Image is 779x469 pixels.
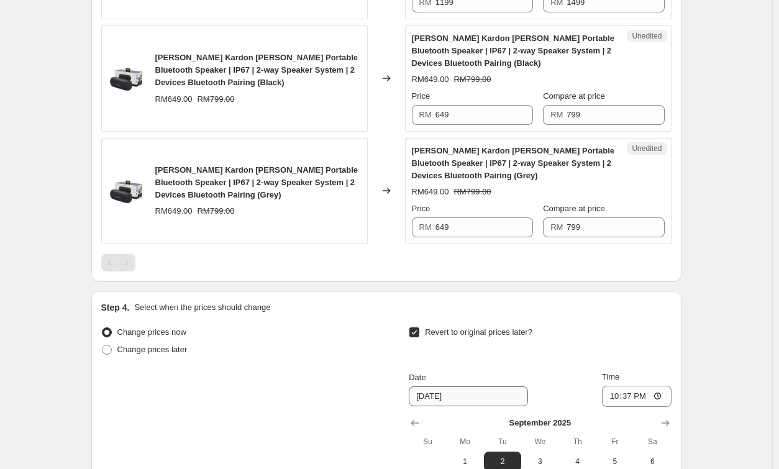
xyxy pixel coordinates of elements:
span: 4 [563,457,591,467]
span: [PERSON_NAME] Kardon [PERSON_NAME] Portable Bluetooth Speaker | IP67 | 2-way Speaker System | 2 D... [412,146,614,180]
span: RM799.00 [197,206,234,216]
h2: Step 4. [101,301,130,314]
span: Mo [452,437,479,447]
th: Saturday [634,432,671,452]
span: RM649.00 [412,187,449,196]
span: RM799.00 [453,187,491,196]
span: 2 [489,457,516,467]
span: Time [602,372,619,381]
p: Select when the prices should change [134,301,270,314]
span: Unedited [632,31,662,41]
img: 3_1b0c7dd9-ee26-42a3-b90f-555e88e0b32c_80x.jpg [108,60,145,97]
span: RM649.00 [412,75,449,84]
button: Show previous month, August 2025 [406,414,424,432]
span: Su [414,437,441,447]
span: Fr [601,437,629,447]
th: Wednesday [521,432,558,452]
span: Change prices later [117,345,188,354]
span: Price [412,91,430,101]
span: Compare at price [543,204,605,213]
input: 8/26/2025 [409,386,528,406]
th: Monday [447,432,484,452]
span: RM799.00 [453,75,491,84]
span: [PERSON_NAME] Kardon [PERSON_NAME] Portable Bluetooth Speaker | IP67 | 2-way Speaker System | 2 D... [412,34,614,68]
span: RM [419,110,432,119]
span: 1 [452,457,479,467]
span: Revert to original prices later? [425,327,532,337]
span: 6 [639,457,666,467]
th: Friday [596,432,634,452]
span: 3 [526,457,553,467]
th: Tuesday [484,432,521,452]
span: Date [409,373,426,382]
span: RM649.00 [155,206,193,216]
img: 3_1b0c7dd9-ee26-42a3-b90f-555e88e0b32c_80x.jpg [108,172,145,209]
span: RM [550,110,563,119]
span: Tu [489,437,516,447]
span: Price [412,204,430,213]
span: We [526,437,553,447]
span: RM [419,222,432,232]
input: 12:00 [602,386,672,407]
span: RM649.00 [155,94,193,104]
span: [PERSON_NAME] Kardon [PERSON_NAME] Portable Bluetooth Speaker | IP67 | 2-way Speaker System | 2 D... [155,53,358,87]
th: Sunday [409,432,446,452]
span: Unedited [632,143,662,153]
span: Change prices now [117,327,186,337]
span: RM799.00 [197,94,234,104]
span: Sa [639,437,666,447]
nav: Pagination [101,254,135,271]
span: [PERSON_NAME] Kardon [PERSON_NAME] Portable Bluetooth Speaker | IP67 | 2-way Speaker System | 2 D... [155,165,358,199]
span: 5 [601,457,629,467]
th: Thursday [558,432,596,452]
span: Compare at price [543,91,605,101]
span: RM [550,222,563,232]
span: Th [563,437,591,447]
button: Show next month, October 2025 [657,414,674,432]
